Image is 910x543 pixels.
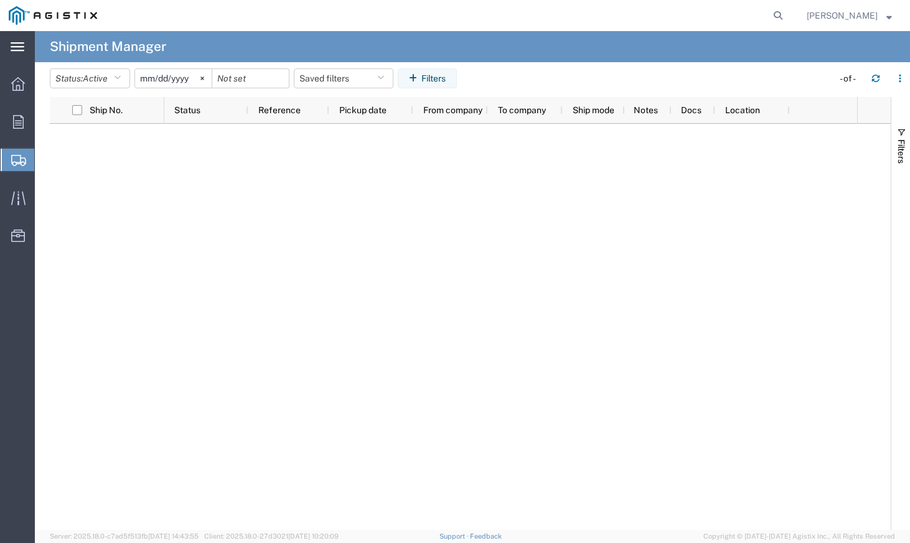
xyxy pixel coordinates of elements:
[258,105,301,115] span: Reference
[470,532,502,540] a: Feedback
[204,532,339,540] span: Client: 2025.18.0-27d3021
[339,105,387,115] span: Pickup date
[212,69,289,88] input: Not set
[681,105,701,115] span: Docs
[50,31,166,62] h4: Shipment Manager
[634,105,658,115] span: Notes
[83,73,108,83] span: Active
[288,532,339,540] span: [DATE] 10:20:09
[294,68,393,88] button: Saved filters
[148,532,199,540] span: [DATE] 14:43:55
[9,6,97,25] img: logo
[703,531,895,542] span: Copyright © [DATE]-[DATE] Agistix Inc., All Rights Reserved
[725,105,760,115] span: Location
[498,105,546,115] span: To company
[90,105,123,115] span: Ship No.
[806,8,893,23] button: [PERSON_NAME]
[50,532,199,540] span: Server: 2025.18.0-c7ad5f513fb
[840,72,861,85] div: - of -
[423,105,482,115] span: From company
[50,68,130,88] button: Status:Active
[896,139,906,164] span: Filters
[573,105,614,115] span: Ship mode
[439,532,471,540] a: Support
[398,68,457,88] button: Filters
[135,69,212,88] input: Not set
[174,105,200,115] span: Status
[807,9,878,22] span: Michael Kweder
